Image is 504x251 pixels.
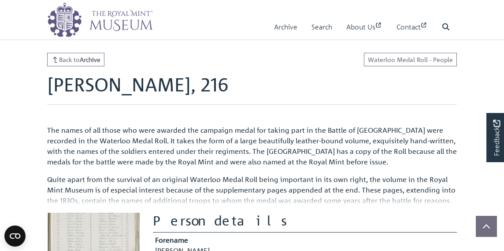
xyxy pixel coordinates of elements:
[397,15,428,40] a: Contact
[491,120,502,156] span: Feedback
[80,55,100,63] strong: Archive
[47,2,153,37] img: logo_wide.png
[47,175,456,236] span: Quite apart from the survival of an original Waterloo Medal Roll being important in its own right...
[476,216,497,237] button: Scroll to top
[364,53,457,66] a: Waterloo Medal Roll - People
[47,126,457,166] span: The names of all those who were awarded the campaign medal for taking part in the Battle of [GEOG...
[47,53,104,66] a: Back toArchive
[274,15,297,40] a: Archive
[153,213,457,229] h2: Person details
[153,232,457,245] th: Forename
[47,73,457,104] h1: [PERSON_NAME], 216
[311,15,332,40] a: Search
[486,113,504,162] a: Would you like to provide feedback?
[4,226,26,247] button: Open CMP widget
[346,15,382,40] a: About Us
